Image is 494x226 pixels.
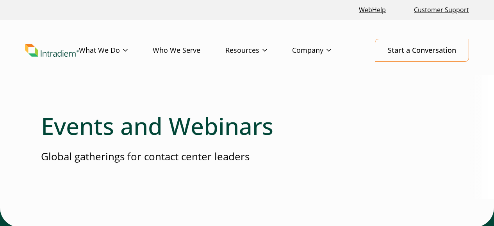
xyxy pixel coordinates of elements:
[41,149,453,164] p: Global gatherings for contact center leaders
[41,112,453,140] h1: Events and Webinars
[225,39,292,62] a: Resources
[292,39,356,62] a: Company
[375,39,469,62] a: Start a Conversation
[411,2,472,18] a: Customer Support
[25,44,79,57] img: Intradiem
[356,2,389,18] a: Link opens in a new window
[153,39,225,62] a: Who We Serve
[25,44,79,57] a: Link to homepage of Intradiem
[79,39,153,62] a: What We Do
